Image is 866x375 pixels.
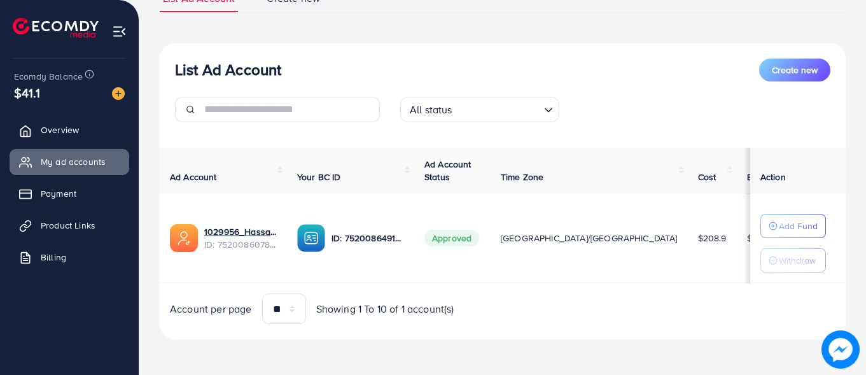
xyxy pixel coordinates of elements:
button: Withdraw [760,248,826,272]
span: Ad Account Status [424,158,471,183]
img: ic-ads-acc.e4c84228.svg [170,224,198,252]
button: Add Fund [760,214,826,238]
h3: List Ad Account [175,60,281,79]
span: Time Zone [501,171,543,183]
span: Account per page [170,302,252,316]
a: 1029956_Hassam_1750906624197 [204,225,277,238]
div: Search for option [400,97,559,122]
p: ID: 7520086491469692945 [332,230,404,246]
a: Payment [10,181,129,206]
img: menu [112,24,127,39]
a: Overview [10,117,129,143]
span: Ad Account [170,171,217,183]
img: logo [13,18,99,38]
span: All status [407,101,455,119]
span: Ecomdy Balance [14,70,83,83]
span: Your BC ID [297,171,341,183]
a: My ad accounts [10,149,129,174]
span: Approved [424,230,479,246]
a: Billing [10,244,129,270]
span: Showing 1 To 10 of 1 account(s) [316,302,454,316]
p: Add Fund [779,218,818,234]
span: Action [760,171,786,183]
input: Search for option [456,98,539,119]
img: image [821,330,860,369]
span: Overview [41,124,79,136]
span: My ad accounts [41,155,106,168]
span: Product Links [41,219,95,232]
button: Create new [759,59,830,81]
div: <span class='underline'>1029956_Hassam_1750906624197</span></br>7520086078024515591 [204,225,277,251]
img: image [112,87,125,100]
span: Payment [41,187,76,200]
span: Create new [772,64,818,76]
span: Cost [698,171,716,183]
span: $41.1 [14,83,40,102]
p: Withdraw [779,253,816,268]
span: $208.9 [698,232,727,244]
span: [GEOGRAPHIC_DATA]/[GEOGRAPHIC_DATA] [501,232,678,244]
span: ID: 7520086078024515591 [204,238,277,251]
a: Product Links [10,213,129,238]
img: ic-ba-acc.ded83a64.svg [297,224,325,252]
span: Billing [41,251,66,264]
